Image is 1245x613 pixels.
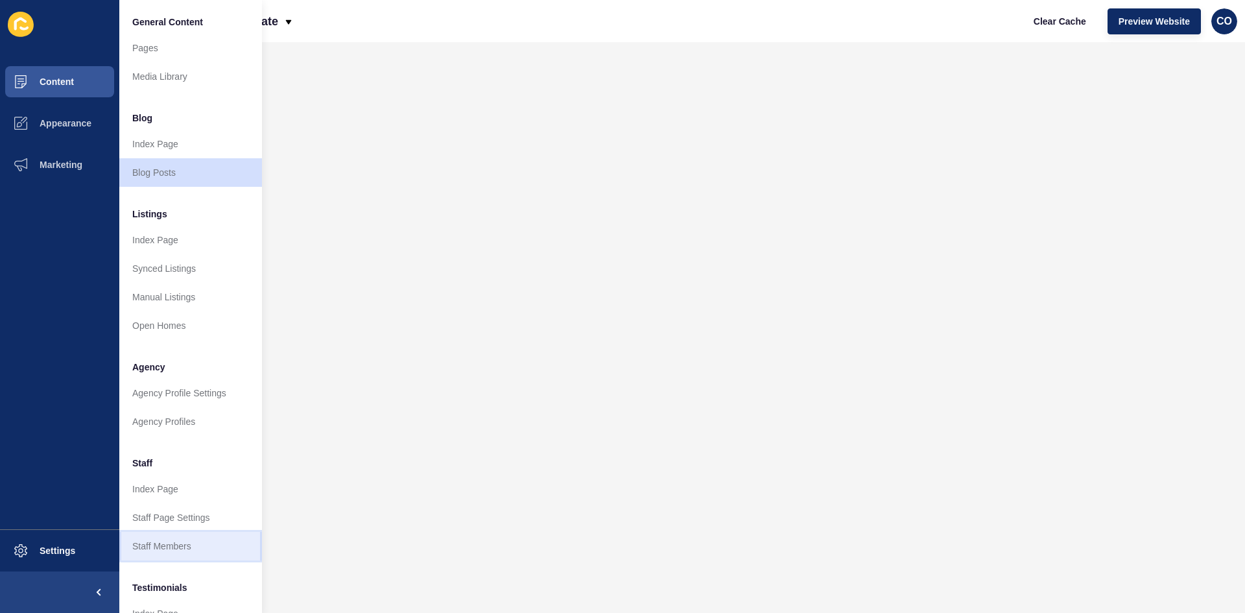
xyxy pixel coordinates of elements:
a: Blog Posts [119,158,262,187]
span: Preview Website [1119,15,1190,28]
span: Staff [132,457,152,470]
a: Staff Page Settings [119,503,262,532]
a: Agency Profile Settings [119,379,262,407]
a: Staff Members [119,532,262,560]
span: General Content [132,16,203,29]
a: Index Page [119,226,262,254]
a: Media Library [119,62,262,91]
span: Clear Cache [1034,15,1086,28]
a: Agency Profiles [119,407,262,436]
span: Blog [132,112,152,125]
span: CO [1216,15,1232,28]
button: Clear Cache [1023,8,1097,34]
a: Manual Listings [119,283,262,311]
a: Index Page [119,475,262,503]
span: Listings [132,208,167,221]
span: Testimonials [132,581,187,594]
a: Open Homes [119,311,262,340]
a: Index Page [119,130,262,158]
button: Preview Website [1108,8,1201,34]
a: Pages [119,34,262,62]
a: Synced Listings [119,254,262,283]
span: Agency [132,361,165,374]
